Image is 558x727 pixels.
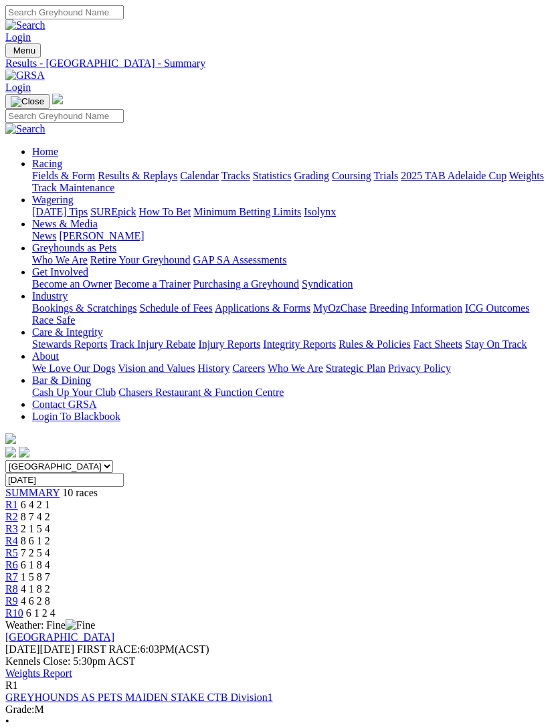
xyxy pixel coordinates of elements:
span: 8 7 4 2 [21,511,50,522]
a: Syndication [302,278,353,290]
span: 2 1 5 4 [21,523,50,534]
a: Rules & Policies [339,338,411,350]
a: Wagering [32,194,74,205]
a: Login To Blackbook [32,411,120,422]
a: Track Injury Rebate [110,338,195,350]
a: Fact Sheets [413,338,462,350]
a: Tracks [221,170,250,181]
a: We Love Our Dogs [32,362,115,374]
a: Contact GRSA [32,399,96,410]
a: Applications & Forms [215,302,310,314]
a: Stewards Reports [32,338,107,350]
a: Stay On Track [465,338,527,350]
a: Privacy Policy [388,362,451,374]
a: Injury Reports [198,338,260,350]
span: 7 2 5 4 [21,547,50,558]
a: Who We Are [268,362,323,374]
div: Racing [32,170,553,194]
a: Become a Trainer [114,278,191,290]
a: 2025 TAB Adelaide Cup [401,170,506,181]
div: Care & Integrity [32,338,553,350]
a: R1 [5,499,18,510]
img: GRSA [5,70,45,82]
span: 4 1 8 2 [21,583,50,595]
a: Retire Your Greyhound [90,254,191,266]
img: Search [5,19,45,31]
a: SUREpick [90,206,136,217]
input: Search [5,5,124,19]
a: Breeding Information [369,302,462,314]
input: Search [5,109,124,123]
div: About [32,362,553,375]
a: ICG Outcomes [465,302,529,314]
a: Chasers Restaurant & Function Centre [118,387,284,398]
img: Search [5,123,45,135]
a: Grading [294,170,329,181]
a: Racing [32,158,62,169]
a: R2 [5,511,18,522]
div: Bar & Dining [32,387,553,399]
a: R10 [5,607,23,619]
a: GAP SA Assessments [193,254,287,266]
a: Calendar [180,170,219,181]
a: R9 [5,595,18,607]
a: Login [5,31,31,43]
a: Integrity Reports [263,338,336,350]
span: 6 1 8 4 [21,559,50,570]
button: Toggle navigation [5,43,41,58]
div: Industry [32,302,553,326]
a: News & Media [32,218,98,229]
span: 4 6 2 8 [21,595,50,607]
img: logo-grsa-white.png [52,94,63,104]
a: Race Safe [32,314,75,326]
a: About [32,350,59,362]
a: R3 [5,523,18,534]
img: logo-grsa-white.png [5,433,16,444]
div: M [5,704,553,716]
span: • [5,716,9,727]
a: Coursing [332,170,371,181]
span: R7 [5,571,18,583]
a: R8 [5,583,18,595]
img: twitter.svg [19,447,29,457]
div: Greyhounds as Pets [32,254,553,266]
a: R4 [5,535,18,546]
span: Weather: Fine [5,619,95,631]
a: Statistics [253,170,292,181]
a: Bookings & Scratchings [32,302,136,314]
button: Toggle navigation [5,94,50,109]
a: Greyhounds as Pets [32,242,116,253]
a: SUMMARY [5,487,60,498]
span: [DATE] [5,643,74,655]
div: Get Involved [32,278,553,290]
a: R6 [5,559,18,570]
a: Home [32,146,58,157]
div: Kennels Close: 5:30pm ACST [5,655,553,667]
a: Schedule of Fees [139,302,212,314]
a: [PERSON_NAME] [59,230,144,241]
span: R5 [5,547,18,558]
a: Cash Up Your Club [32,387,116,398]
span: 6 1 2 4 [26,607,56,619]
a: Results - [GEOGRAPHIC_DATA] - Summary [5,58,553,70]
a: [DATE] Tips [32,206,88,217]
a: Bar & Dining [32,375,91,386]
a: Weights [509,170,544,181]
a: Who We Are [32,254,88,266]
span: Menu [13,45,35,56]
span: 8 6 1 2 [21,535,50,546]
a: How To Bet [139,206,191,217]
a: Weights Report [5,667,72,679]
a: MyOzChase [313,302,367,314]
a: Care & Integrity [32,326,103,338]
a: Isolynx [304,206,336,217]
